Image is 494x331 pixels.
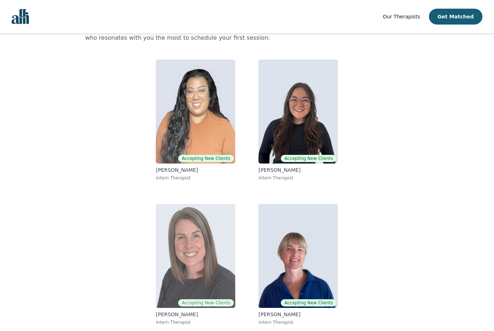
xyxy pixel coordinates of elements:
[156,204,235,308] img: Stephanie Bunker
[178,155,234,162] span: Accepting New Clients
[150,54,241,187] a: Christina PersaudAccepting New Clients[PERSON_NAME]Intern Therapist
[156,175,235,181] p: Intern Therapist
[383,12,420,21] a: Our Therapists
[258,60,338,164] img: Haile Mcbride
[156,166,235,174] p: [PERSON_NAME]
[383,14,420,19] span: Our Therapists
[12,9,29,24] img: alli logo
[178,299,234,306] span: Accepting New Clients
[429,9,482,25] button: Get Matched
[156,60,235,164] img: Christina Persaud
[150,198,241,331] a: Stephanie BunkerAccepting New Clients[PERSON_NAME]Intern Therapist
[258,204,338,308] img: Heather Barker
[281,155,336,162] span: Accepting New Clients
[258,311,338,318] p: [PERSON_NAME]
[258,319,338,325] p: Intern Therapist
[253,54,344,187] a: Haile McbrideAccepting New Clients[PERSON_NAME]Intern Therapist
[258,175,338,181] p: Intern Therapist
[253,198,344,331] a: Heather BarkerAccepting New Clients[PERSON_NAME]Intern Therapist
[281,299,336,306] span: Accepting New Clients
[156,311,235,318] p: [PERSON_NAME]
[156,319,235,325] p: Intern Therapist
[258,166,338,174] p: [PERSON_NAME]
[85,25,409,42] p: Your selected session rate is $85 - you can change your session rate anytime you need. Choose a t...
